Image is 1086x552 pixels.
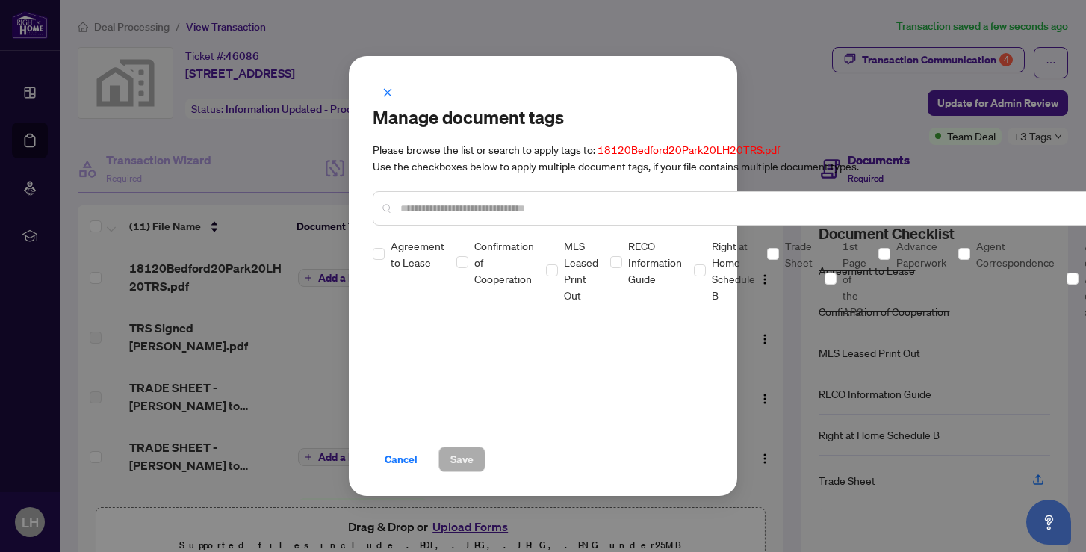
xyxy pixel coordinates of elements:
span: Right at Home Schedule B [712,238,755,303]
span: 1st Page of the APS [843,238,866,320]
span: MLS Leased Print Out [564,238,598,303]
span: Agreement to Lease [391,238,444,270]
span: Trade Sheet [785,238,813,270]
span: close [382,87,393,98]
button: Save [438,447,485,472]
button: Open asap [1026,500,1071,545]
span: 18120Bedford20Park20LH20TRS.pdf [598,143,780,156]
button: Cancel [373,447,429,472]
span: Agent Correspondence [976,238,1055,270]
span: Cancel [385,447,418,471]
span: Advance Paperwork [896,238,946,270]
span: Confirmation of Cooperation [474,238,534,287]
span: RECO Information Guide [628,238,682,287]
